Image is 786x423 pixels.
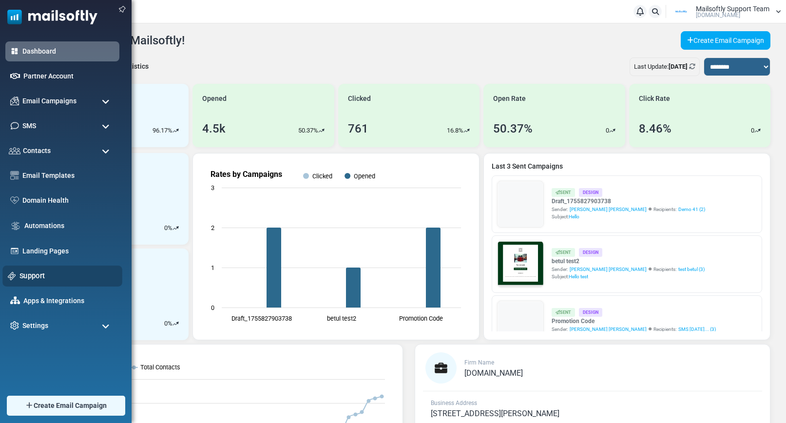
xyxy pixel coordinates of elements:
span: [STREET_ADDRESS][PERSON_NAME] [431,409,559,418]
div: Subject: [552,213,705,220]
img: settings-icon.svg [10,321,19,330]
a: betul test2 [552,257,705,266]
a: Draft_1755827903738 [552,197,705,206]
div: Subject: [552,273,705,280]
span: [PERSON_NAME] [PERSON_NAME] [570,206,647,213]
img: support-icon.svg [8,272,16,280]
h1: Test {(email)} [44,169,292,184]
a: Demo 41 (2) [678,206,705,213]
div: Sent [552,248,575,256]
div: Sender: Recipients: [552,326,716,333]
a: Shop Now and Save Big! [118,193,218,211]
div: 761 [348,120,368,137]
text: Rates by Campaigns [211,170,282,179]
span: [DOMAIN_NAME] [464,368,523,378]
text: Opened [354,173,376,180]
p: 0 [751,126,754,135]
p: 96.17% [153,126,173,135]
span: Clicked [348,94,371,104]
div: % [164,319,179,328]
a: Support [19,270,117,281]
span: Email Campaigns [22,96,77,106]
p: 16.8% [447,126,463,135]
div: Design [579,248,602,256]
div: Design [579,188,602,196]
div: Design [579,308,602,316]
img: campaigns-icon.png [10,96,19,105]
strong: Follow Us [150,231,187,239]
a: Promotion Code [552,317,716,326]
span: Firm Name [464,359,494,366]
a: SMS [DATE]... (3) [678,326,716,333]
p: 0 [164,319,168,328]
span: SMS [22,121,36,131]
img: domain-health-icon.svg [10,196,19,204]
img: contacts-icon.svg [9,147,20,154]
text: 3 [211,184,214,192]
a: Domain Health [22,195,115,206]
div: 4.5k [202,120,226,137]
span: [PERSON_NAME] [PERSON_NAME] [570,326,647,333]
div: Sent [552,188,575,196]
span: Hello test [569,274,588,279]
p: 0 [164,223,168,233]
a: Create Email Campaign [681,31,770,50]
text: Total Contacts [140,364,180,371]
a: Refresh Stats [689,63,695,70]
span: Settings [22,321,48,331]
text: betul test2 [327,315,356,322]
text: Promotion Code [400,315,443,322]
img: sms-icon.png [10,121,19,130]
b: [DATE] [669,63,688,70]
a: User Logo Mailsoftly Support Team [DOMAIN_NAME] [669,4,781,19]
span: Click Rate [639,94,670,104]
div: Sender: Recipients: [552,206,705,213]
span: Create Email Campaign [34,401,107,411]
a: Email Templates [22,171,115,181]
text: 2 [211,224,214,231]
span: Open Rate [493,94,526,104]
div: 8.46% [639,120,671,137]
text: Clicked [312,173,332,180]
p: 50.37% [298,126,318,135]
img: workflow.svg [10,220,21,231]
img: landing_pages.svg [10,247,19,255]
a: test betul (3) [678,266,705,273]
a: Last 3 Sent Campaigns [492,161,762,172]
p: Lorem ipsum dolor sit amet, consectetur adipiscing elit, sed do eiusmod tempor incididunt [51,256,285,265]
div: Sender: Recipients: [552,266,705,273]
span: [PERSON_NAME] [PERSON_NAME] [570,266,647,273]
span: Hello [569,214,579,219]
text: 1 [211,264,214,271]
img: User Logo [669,4,693,19]
p: 0 [606,126,609,135]
span: [DOMAIN_NAME] [696,12,740,18]
a: Dashboard [22,46,115,57]
span: Business Address [431,400,477,406]
a: Apps & Integrations [23,296,115,306]
a: Automations [24,221,115,231]
div: 50.37% [493,120,533,137]
span: Mailsoftly Support Team [696,5,769,12]
div: Sent [552,308,575,316]
text: 0 [211,304,214,311]
div: % [164,223,179,233]
a: [DOMAIN_NAME] [464,369,523,377]
a: Partner Account [23,71,115,81]
img: email-templates-icon.svg [10,171,19,180]
svg: Rates by Campaigns [201,161,471,332]
img: dashboard-icon-active.svg [10,47,19,56]
span: Contacts [23,146,51,156]
div: Last Update: [630,58,700,76]
a: Landing Pages [22,246,115,256]
text: Draft_1755827903738 [231,315,292,322]
span: Opened [202,94,227,104]
strong: Shop Now and Save Big! [128,198,209,206]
